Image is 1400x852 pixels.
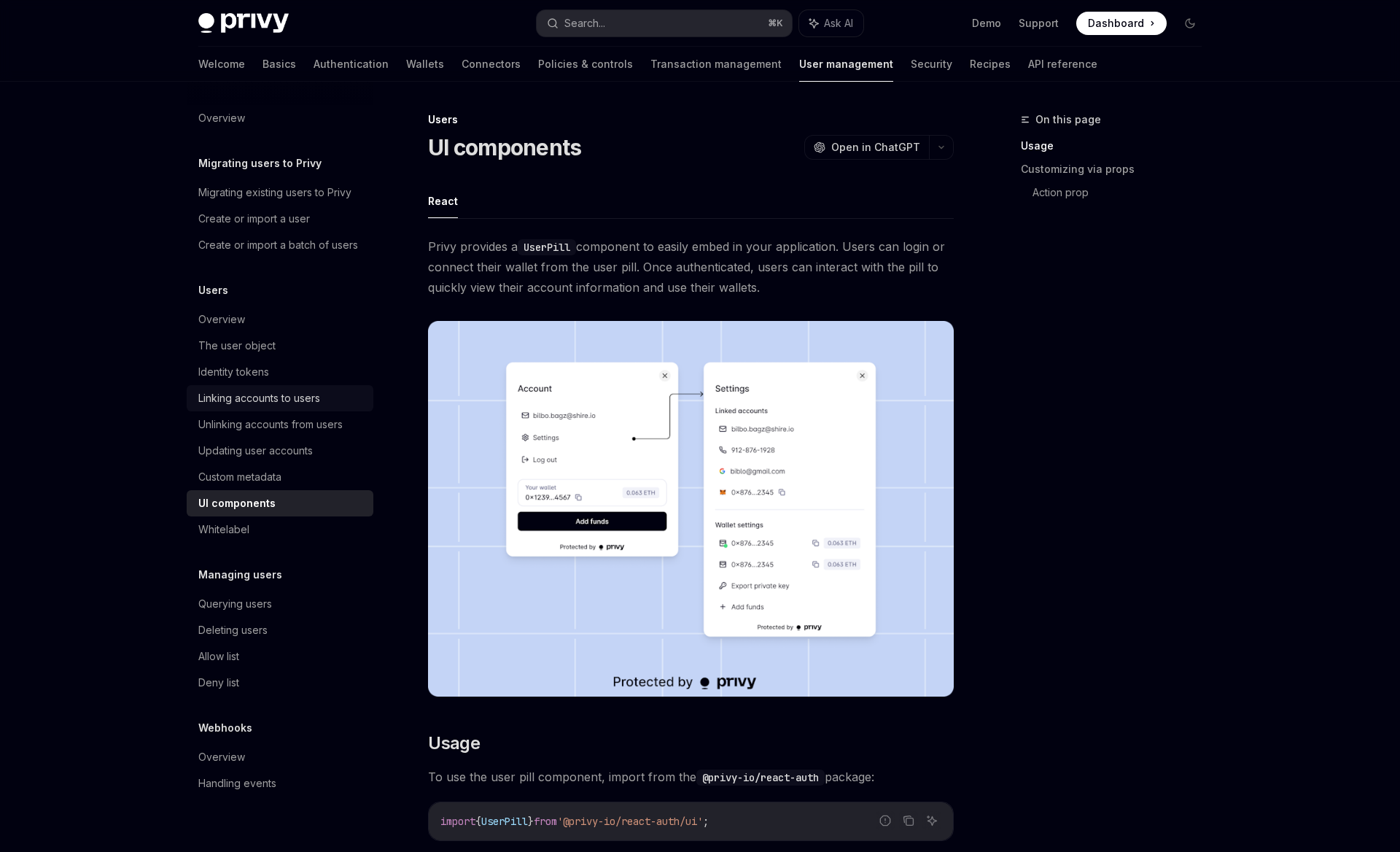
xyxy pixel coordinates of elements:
a: Allow list [187,643,373,670]
span: from [534,815,557,828]
a: Unlinking accounts from users [187,411,373,438]
span: '@privy-io/react-auth/ui' [557,815,703,828]
a: Linking accounts to users [187,385,373,411]
span: Open in ChatGPT [831,140,920,155]
span: { [475,815,481,828]
a: Custom metadata [187,464,373,490]
a: Updating user accounts [187,438,373,464]
a: Migrating existing users to Privy [187,179,373,206]
span: Usage [428,732,480,755]
div: Deleting users [198,621,268,639]
a: Authentication [314,47,389,82]
a: Basics [262,47,296,82]
h5: Migrating users to Privy [198,155,322,172]
button: React [428,184,458,218]
img: dark logo [198,13,289,34]
a: Wallets [406,47,444,82]
a: Transaction management [650,47,782,82]
div: Custom metadata [198,468,281,486]
div: Create or import a batch of users [198,236,358,254]
a: Connectors [462,47,521,82]
button: Copy the contents from the code block [899,811,918,830]
button: Toggle dark mode [1178,12,1202,35]
div: Identity tokens [198,363,269,381]
a: Demo [972,16,1001,31]
div: Overview [198,109,245,127]
div: Whitelabel [198,521,249,538]
a: Security [911,47,952,82]
span: Dashboard [1088,16,1144,31]
span: UserPill [481,815,528,828]
a: User management [799,47,893,82]
div: Allow list [198,648,239,665]
div: Migrating existing users to Privy [198,184,351,201]
a: Querying users [187,591,373,617]
span: } [528,815,534,828]
a: Handling events [187,770,373,797]
a: Overview [187,306,373,333]
div: Search... [564,15,605,32]
div: UI components [198,495,276,512]
a: Action prop [1032,181,1213,204]
a: Customizing via props [1021,158,1213,181]
a: Policies & controls [538,47,633,82]
code: @privy-io/react-auth [696,770,825,786]
a: Recipes [970,47,1011,82]
a: Welcome [198,47,245,82]
span: ⌘ K [768,18,783,29]
span: ; [703,815,709,828]
div: Handling events [198,775,276,792]
h5: Managing users [198,566,282,584]
div: Deny list [198,674,239,692]
div: The user object [198,337,276,355]
a: Whitelabel [187,516,373,543]
a: Identity tokens [187,359,373,385]
a: UI components [187,490,373,516]
a: Usage [1021,134,1213,158]
span: Ask AI [824,16,853,31]
img: images/Userpill2.png [428,321,954,697]
a: Create or import a batch of users [187,232,373,258]
a: API reference [1028,47,1097,82]
a: Overview [187,744,373,770]
div: Users [428,112,954,127]
h5: Users [198,282,228,299]
h5: Webhooks [198,719,252,737]
span: On this page [1035,111,1101,128]
div: Linking accounts to users [198,390,320,407]
a: Dashboard [1076,12,1167,35]
a: The user object [187,333,373,359]
code: UserPill [518,239,576,255]
a: Overview [187,105,373,131]
button: Ask AI [799,10,863,36]
a: Deleting users [187,617,373,643]
div: Overview [198,311,245,328]
div: Updating user accounts [198,442,313,460]
div: Create or import a user [198,210,310,228]
span: To use the user pill component, import from the package: [428,767,954,787]
a: Deny list [187,670,373,696]
div: Unlinking accounts from users [198,416,343,433]
a: Support [1019,16,1059,31]
button: Open in ChatGPT [804,135,929,160]
button: Report incorrect code [876,811,895,830]
button: Ask AI [922,811,941,830]
button: Search...⌘K [537,10,792,36]
a: Create or import a user [187,206,373,232]
h1: UI components [428,134,581,160]
div: Querying users [198,595,272,613]
span: Privy provides a component to easily embed in your application. Users can login or connect their ... [428,236,954,298]
span: import [440,815,475,828]
div: Overview [198,748,245,766]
